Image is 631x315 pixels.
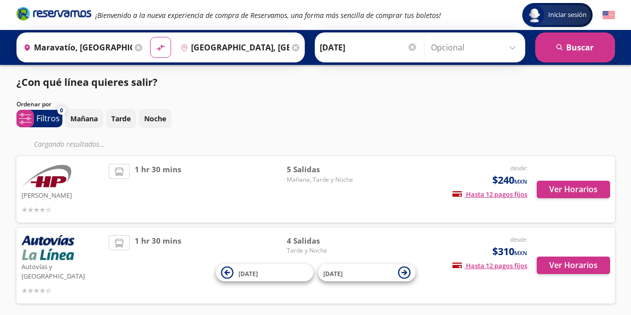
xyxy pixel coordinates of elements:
[16,6,91,24] a: Brand Logo
[21,260,104,282] p: Autovías y [GEOGRAPHIC_DATA]
[452,261,527,270] span: Hasta 12 pagos fijos
[238,269,258,278] span: [DATE]
[287,235,357,247] span: 4 Salidas
[603,9,615,21] button: English
[70,113,98,124] p: Mañana
[177,35,289,60] input: Buscar Destino
[16,110,62,127] button: 0Filtros
[510,164,527,172] em: desde:
[21,235,74,260] img: Autovías y La Línea
[492,244,527,259] span: $310
[19,35,132,60] input: Buscar Origen
[144,113,166,124] p: Noche
[452,190,527,199] span: Hasta 12 pagos fijos
[106,109,136,128] button: Tarde
[320,35,418,60] input: Elegir Fecha
[111,113,131,124] p: Tarde
[323,269,343,278] span: [DATE]
[537,257,610,274] button: Ver Horarios
[287,175,357,184] span: Mañana, Tarde y Noche
[34,139,105,149] em: Cargando resultados ...
[544,10,591,20] span: Iniciar sesión
[36,112,60,124] p: Filtros
[16,75,158,90] p: ¿Con qué línea quieres salir?
[135,164,181,215] span: 1 hr 30 mins
[16,6,91,21] i: Brand Logo
[537,181,610,198] button: Ver Horarios
[287,164,357,175] span: 5 Salidas
[492,173,527,188] span: $240
[318,264,416,282] button: [DATE]
[135,235,181,296] span: 1 hr 30 mins
[514,249,527,257] small: MXN
[535,32,615,62] button: Buscar
[60,106,63,115] span: 0
[21,164,71,189] img: Herradura de Plata
[216,264,313,282] button: [DATE]
[95,10,441,20] em: ¡Bienvenido a la nueva experiencia de compra de Reservamos, una forma más sencilla de comprar tus...
[431,35,520,60] input: Opcional
[21,189,104,201] p: [PERSON_NAME]
[287,246,357,255] span: Tarde y Noche
[510,235,527,244] em: desde:
[65,109,103,128] button: Mañana
[139,109,172,128] button: Noche
[514,178,527,185] small: MXN
[16,100,51,109] p: Ordenar por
